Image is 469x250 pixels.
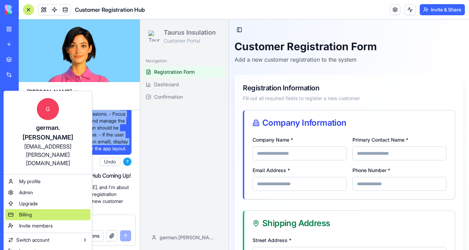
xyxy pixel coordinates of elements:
div: Shipping Address [112,200,306,208]
span: G [37,98,59,120]
div: Navigation [3,36,86,47]
label: Phone Number * [212,148,250,154]
div: german.[PERSON_NAME] [11,123,85,142]
div: [EMAIL_ADDRESS][PERSON_NAME][DOMAIN_NAME] [11,142,85,167]
span: My profile [19,178,41,185]
p: Add a new customer registration to the system [94,36,323,44]
img: Taurus Insulation Logo [8,11,19,22]
span: Registration Form [14,49,54,56]
button: german.[PERSON_NAME] [6,211,83,225]
span: Switch account [16,236,49,243]
span: Dashboard [14,62,39,69]
a: Ggerman.[PERSON_NAME][EMAIL_ADDRESS][PERSON_NAME][DOMAIN_NAME] [5,92,91,173]
a: Invite members [5,220,91,231]
a: Dashboard [3,60,86,71]
a: Admin [5,187,91,198]
span: Confirmation [14,74,43,81]
h2: Taurus Insulation [24,8,76,18]
p: Customer Portal [24,18,76,25]
div: Fill out all required fields to register a new customer [103,75,315,82]
a: Upgrade [5,198,91,209]
span: Invite members [19,222,53,229]
span: Upgrade [19,200,38,207]
label: Primary Contact Name * [212,117,268,123]
div: Company Information [112,99,306,108]
a: Confirmation [3,72,86,83]
div: Registration Information [103,64,315,73]
a: Registration Form [3,47,86,58]
span: Billing [19,211,32,218]
label: Email Address * [112,148,150,154]
label: Company Name * [112,117,153,123]
span: german.[PERSON_NAME] [19,215,77,222]
a: My profile [5,176,91,187]
label: Street Address * [112,218,151,224]
h1: Customer Registration Form [94,21,323,33]
span: Admin [19,189,33,196]
a: Billing [5,209,91,220]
